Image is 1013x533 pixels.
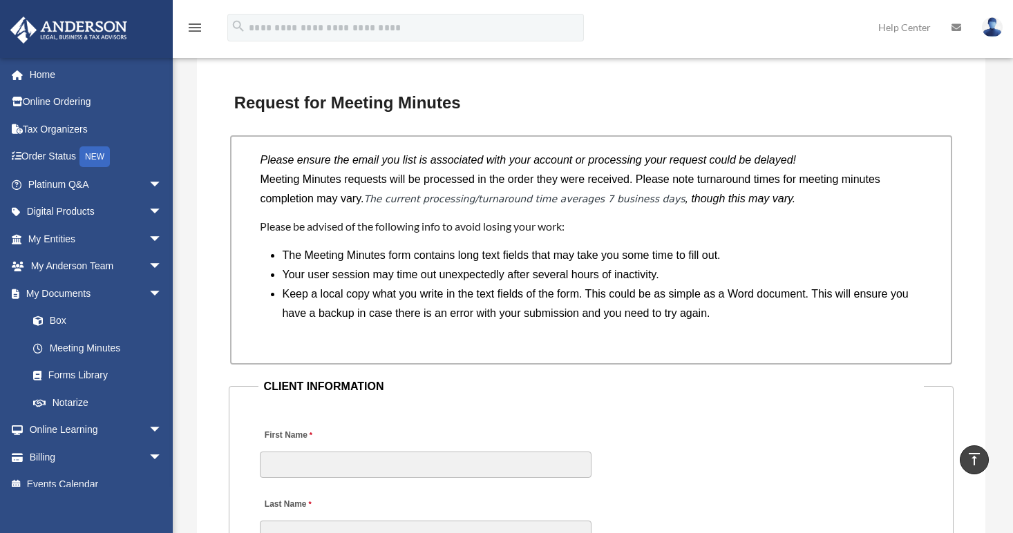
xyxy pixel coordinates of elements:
[10,280,183,307] a: My Documentsarrow_drop_down
[19,334,176,362] a: Meeting Minutes
[149,171,176,199] span: arrow_drop_down
[260,427,316,445] label: First Name
[149,225,176,253] span: arrow_drop_down
[187,24,203,36] a: menu
[260,154,796,166] i: Please ensure the email you list is associated with your account or processing your request could...
[10,198,183,226] a: Digital Productsarrow_drop_down
[19,307,183,335] a: Box
[149,416,176,445] span: arrow_drop_down
[363,193,685,204] em: The current processing/turnaround time averages 7 business days
[19,389,183,416] a: Notarize
[10,253,183,280] a: My Anderson Teamarrow_drop_down
[149,198,176,226] span: arrow_drop_down
[10,61,183,88] a: Home
[10,115,183,143] a: Tax Organizers
[10,225,183,253] a: My Entitiesarrow_drop_down
[960,445,989,474] a: vertical_align_top
[10,143,183,171] a: Order StatusNEW
[258,377,925,396] legend: CLIENT INFORMATION
[10,171,183,198] a: Platinum Q&Aarrow_drop_down
[10,443,183,471] a: Billingarrow_drop_down
[982,17,1003,37] img: User Pic
[231,19,246,34] i: search
[685,193,795,204] i: , though this may vary.
[282,265,911,284] li: Your user session may time out unexpectedly after several hours of inactivity.
[149,253,176,281] span: arrow_drop_down
[187,19,203,36] i: menu
[10,416,183,444] a: Online Learningarrow_drop_down
[149,443,176,472] span: arrow_drop_down
[282,246,911,265] li: The Meeting Minutes form contains long text fields that may take you some time to fill out.
[6,17,131,43] img: Anderson Advisors Platinum Portal
[260,219,922,234] h4: Please be advised of the following info to avoid losing your work:
[10,88,183,116] a: Online Ordering
[79,146,110,167] div: NEW
[19,362,183,389] a: Forms Library
[149,280,176,308] span: arrow_drop_down
[966,451,983,467] i: vertical_align_top
[229,88,954,117] h3: Request for Meeting Minutes
[282,284,911,323] li: Keep a local copy what you write in the text fields of the form. This could be as simple as a Wor...
[260,495,315,514] label: Last Name
[260,170,922,209] p: Meeting Minutes requests will be processed in the order they were received. Please note turnaroun...
[10,471,183,498] a: Events Calendar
